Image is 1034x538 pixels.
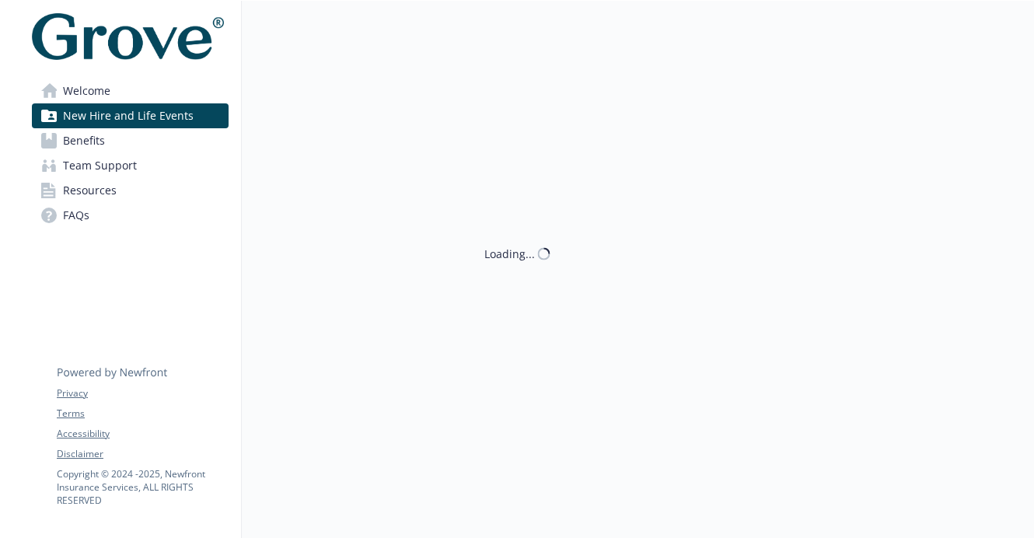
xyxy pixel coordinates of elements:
a: New Hire and Life Events [32,103,229,128]
a: Resources [32,178,229,203]
p: Copyright © 2024 - 2025 , Newfront Insurance Services, ALL RIGHTS RESERVED [57,467,228,507]
a: Team Support [32,153,229,178]
span: Benefits [63,128,105,153]
a: FAQs [32,203,229,228]
a: Privacy [57,386,228,400]
a: Welcome [32,79,229,103]
span: FAQs [63,203,89,228]
div: Loading... [484,246,535,262]
a: Disclaimer [57,447,228,461]
span: Team Support [63,153,137,178]
span: Welcome [63,79,110,103]
span: Resources [63,178,117,203]
a: Terms [57,407,228,421]
a: Accessibility [57,427,228,441]
span: New Hire and Life Events [63,103,194,128]
a: Benefits [32,128,229,153]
